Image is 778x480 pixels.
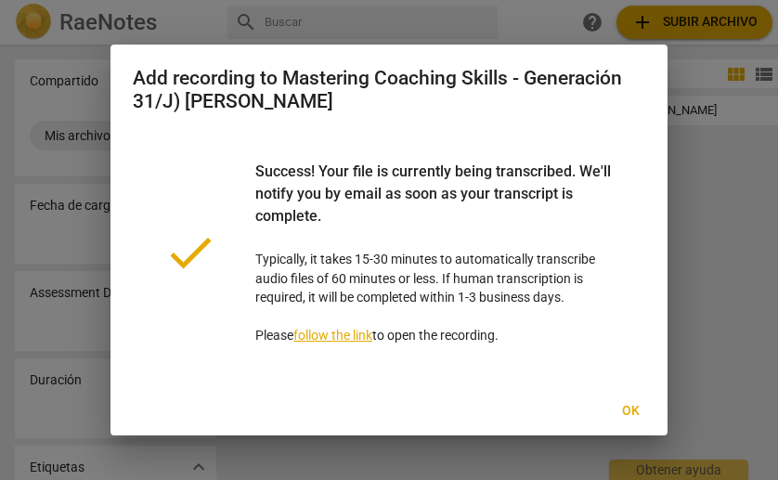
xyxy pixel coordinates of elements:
[601,395,660,428] button: Ok
[133,67,645,112] h2: Add recording to Mastering Coaching Skills - Generación 31/J) [PERSON_NAME]
[293,328,372,343] a: follow the link
[255,161,616,345] p: Typically, it takes 15-30 minutes to automatically transcribe audio files of 60 minutes or less. ...
[616,402,645,421] span: Ok
[255,161,616,250] div: Success! Your file is currently being transcribed. We'll notify you by email as soon as your tran...
[162,225,218,280] span: done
